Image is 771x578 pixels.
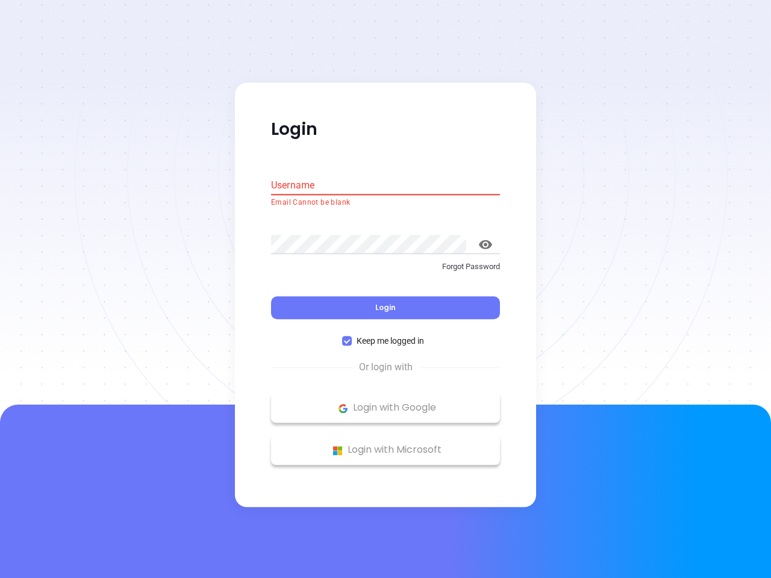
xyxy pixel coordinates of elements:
span: Or login with [353,361,419,375]
a: Forgot Password [271,261,500,282]
span: Keep me logged in [352,335,429,348]
p: Email Cannot be blank [271,197,500,209]
button: Microsoft Logo Login with Microsoft [271,435,500,465]
button: toggle password visibility [471,230,500,259]
img: Microsoft Logo [330,443,345,458]
p: Login with Microsoft [277,441,494,459]
button: Google Logo Login with Google [271,393,500,423]
button: Login [271,297,500,320]
p: Forgot Password [271,261,500,273]
span: Login [375,303,396,313]
p: Login [271,119,500,140]
p: Login with Google [277,399,494,417]
img: Google Logo [336,401,351,416]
